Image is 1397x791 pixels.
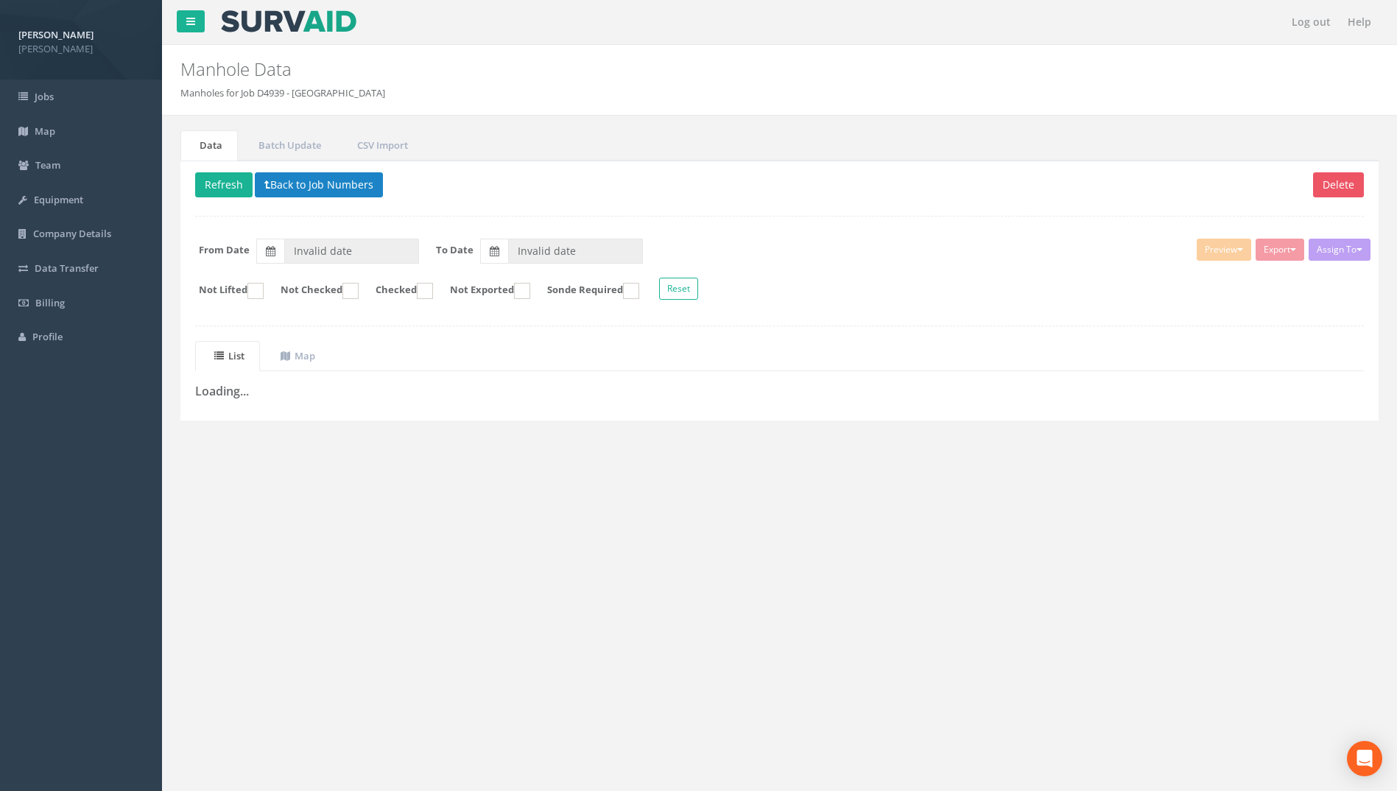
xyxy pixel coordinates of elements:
[1347,741,1382,776] div: Open Intercom Messenger
[18,28,94,41] strong: [PERSON_NAME]
[361,283,433,299] label: Checked
[18,24,144,55] a: [PERSON_NAME] [PERSON_NAME]
[199,243,250,257] label: From Date
[35,296,65,309] span: Billing
[32,330,63,343] span: Profile
[1256,239,1304,261] button: Export
[1197,239,1251,261] button: Preview
[1309,239,1370,261] button: Assign To
[180,60,1175,79] h2: Manhole Data
[338,130,423,161] a: CSV Import
[266,283,359,299] label: Not Checked
[532,283,639,299] label: Sonde Required
[281,349,315,362] uib-tab-heading: Map
[195,341,260,371] a: List
[195,385,1364,398] h3: Loading...
[1313,172,1364,197] button: Delete
[435,283,530,299] label: Not Exported
[659,278,698,300] button: Reset
[35,158,60,172] span: Team
[18,42,144,56] span: [PERSON_NAME]
[255,172,383,197] button: Back to Job Numbers
[214,349,244,362] uib-tab-heading: List
[34,193,83,206] span: Equipment
[33,227,111,240] span: Company Details
[180,86,385,100] li: Manholes for Job D4939 - [GEOGRAPHIC_DATA]
[35,261,99,275] span: Data Transfer
[184,283,264,299] label: Not Lifted
[284,239,419,264] input: From Date
[508,239,643,264] input: To Date
[239,130,337,161] a: Batch Update
[180,130,238,161] a: Data
[35,90,54,103] span: Jobs
[35,124,55,138] span: Map
[195,172,253,197] button: Refresh
[436,243,474,257] label: To Date
[261,341,331,371] a: Map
